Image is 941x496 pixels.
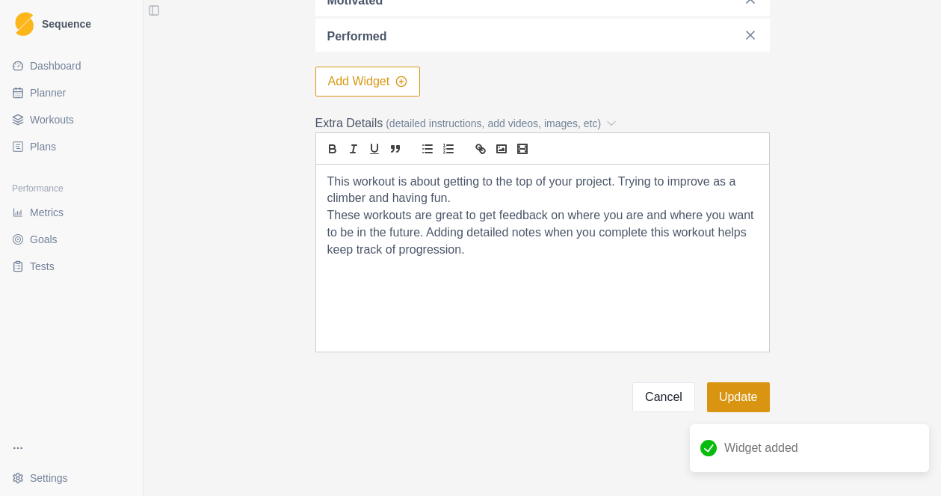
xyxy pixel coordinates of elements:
span: (detailed instructions, add videos, images, etc) [386,116,601,132]
span: Goals [30,232,58,247]
span: Workouts [30,112,74,127]
button: link [470,140,491,158]
button: Settings [6,466,137,490]
button: image [491,140,512,158]
div: Performance [6,177,137,200]
span: Dashboard [30,58,81,73]
button: blockquote [385,140,406,158]
a: Metrics [6,200,137,224]
a: Tests [6,254,137,278]
img: Logo [15,12,34,37]
button: Cancel [632,382,695,412]
a: Plans [6,135,137,159]
button: underline [364,140,385,158]
button: italic [343,140,364,158]
a: Dashboard [6,54,137,78]
button: Add Widget [315,67,421,97]
a: LogoSequence [6,6,137,42]
button: list: bullet [417,140,438,158]
span: Plans [30,139,56,154]
a: Planner [6,81,137,105]
p: performed [327,28,387,46]
span: Tests [30,259,55,274]
span: Metrics [30,205,64,220]
a: Goals [6,227,137,251]
span: Sequence [42,19,91,29]
p: These workouts are great to get feedback on where you are and where you want to be in the future.... [327,207,758,258]
button: video [512,140,533,158]
label: Extra Details [315,114,761,132]
button: bold [322,140,343,158]
button: list: ordered [438,140,459,158]
button: Update [707,382,770,412]
a: Workouts [6,108,137,132]
div: Widget added [690,424,929,472]
p: This workout is about getting to the top of your project. Trying to improve as a climber and havi... [327,174,758,207]
span: Planner [30,85,66,100]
